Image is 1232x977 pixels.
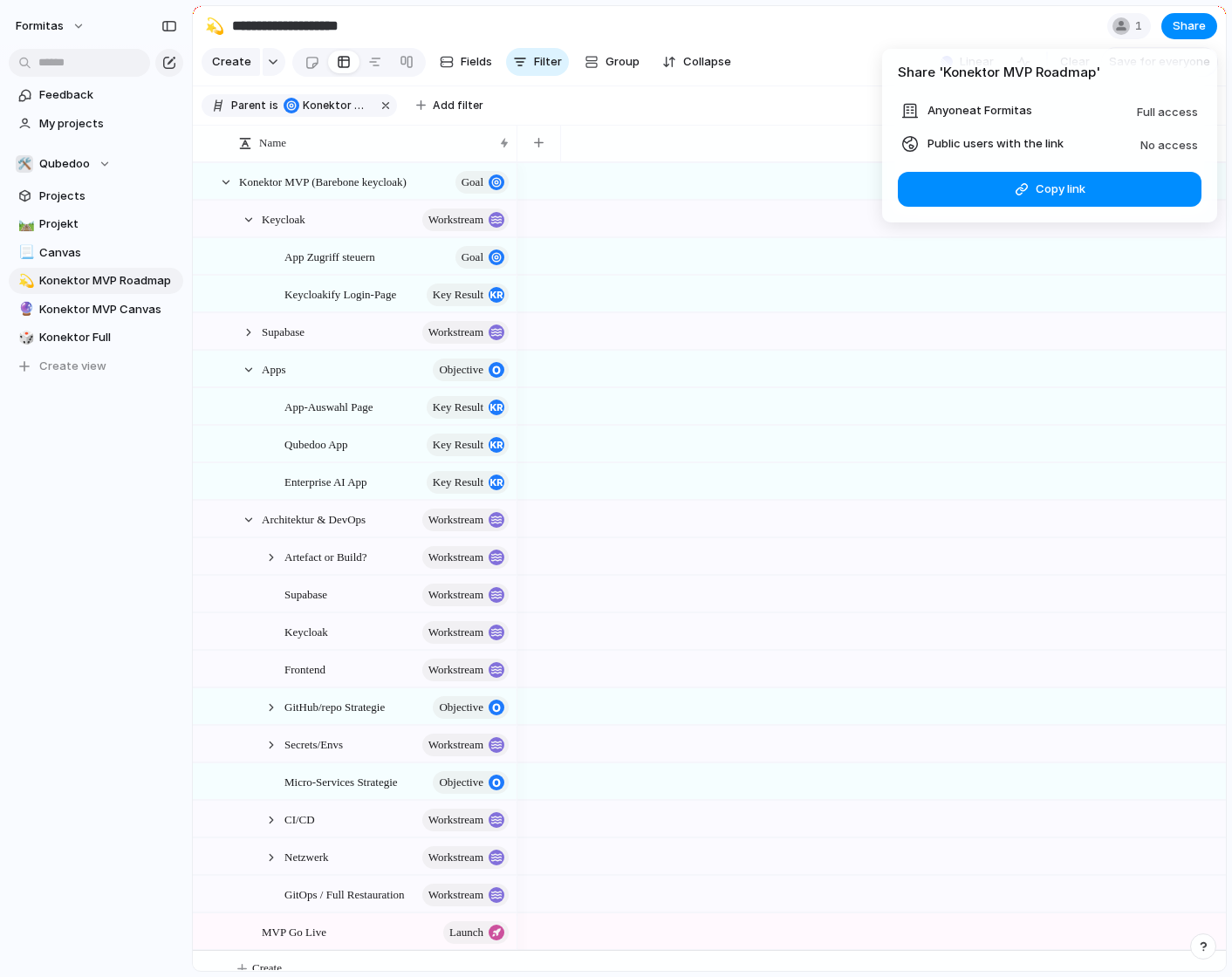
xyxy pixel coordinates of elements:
[927,102,1032,120] span: Anyone at Formitas
[898,63,1201,83] h4: Share ' Konektor MVP Roadmap '
[898,172,1201,207] button: Copy link
[927,135,1064,153] span: Public users with the link
[1137,105,1198,119] span: Full access
[1036,181,1085,198] span: Copy link
[1140,138,1198,152] span: No access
